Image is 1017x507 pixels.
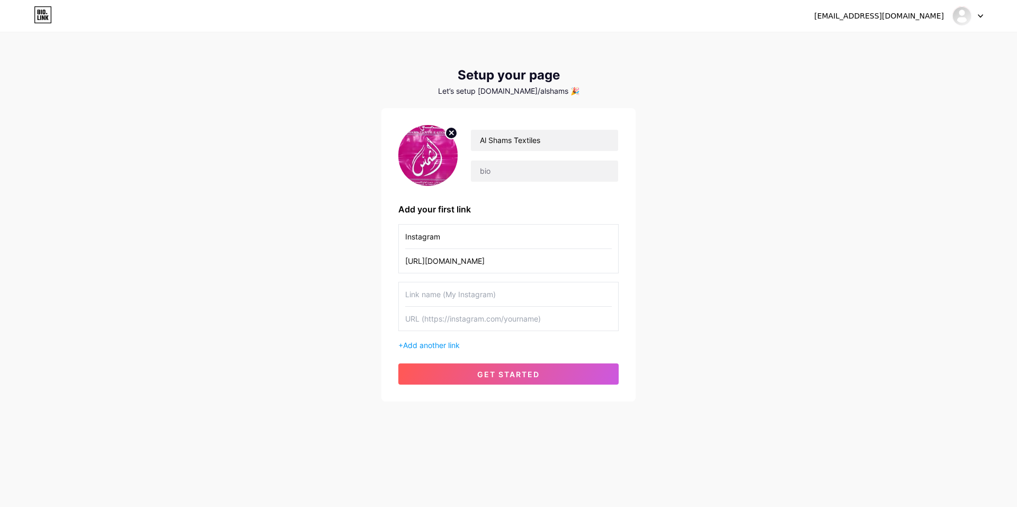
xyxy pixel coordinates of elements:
[398,363,619,385] button: get started
[381,87,636,95] div: Let’s setup [DOMAIN_NAME]/alshams 🎉
[398,203,619,216] div: Add your first link
[405,249,612,273] input: URL (https://instagram.com/yourname)
[471,161,618,182] input: bio
[952,6,972,26] img: alshams
[398,340,619,351] div: +
[381,68,636,83] div: Setup your page
[403,341,460,350] span: Add another link
[405,307,612,331] input: URL (https://instagram.com/yourname)
[398,125,458,186] img: profile pic
[471,130,618,151] input: Your name
[405,282,612,306] input: Link name (My Instagram)
[477,370,540,379] span: get started
[405,225,612,248] input: Link name (My Instagram)
[814,11,944,22] div: [EMAIL_ADDRESS][DOMAIN_NAME]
